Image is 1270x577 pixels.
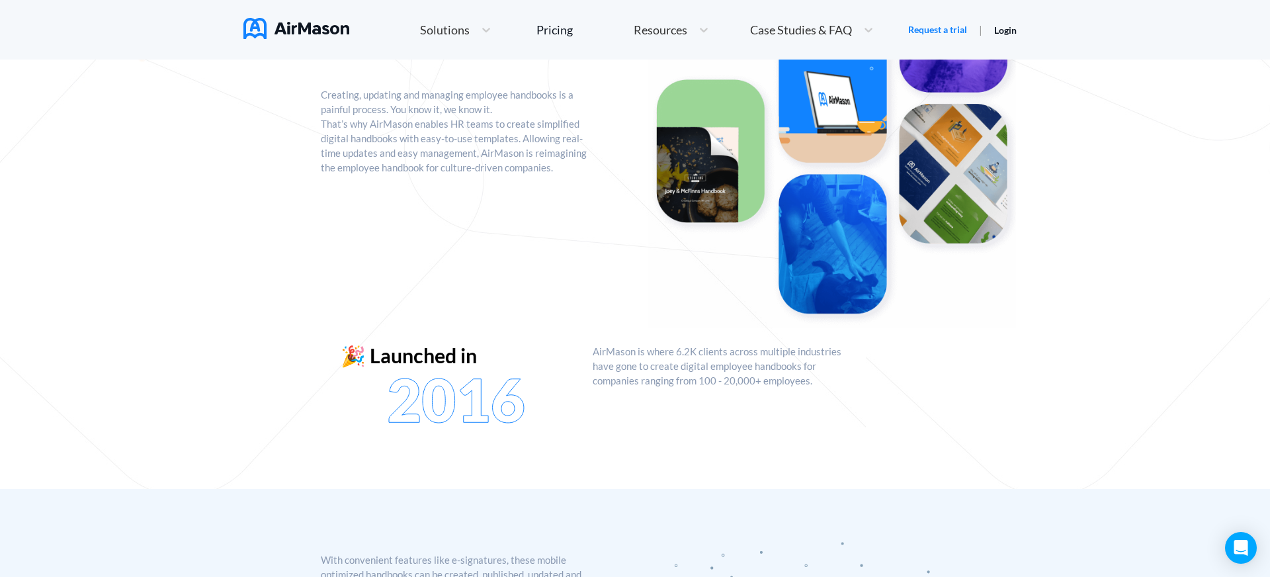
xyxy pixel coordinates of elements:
[321,87,593,175] p: Creating, updating and managing employee handbooks is a painful process. You know it, we know it....
[994,24,1017,36] a: Login
[750,24,852,36] span: Case Studies & FAQ
[536,18,573,42] a: Pricing
[979,23,982,36] span: |
[388,378,525,423] img: 2016
[908,23,967,36] a: Request a trial
[1225,532,1257,564] div: Open Intercom Messenger
[593,344,844,457] p: AirMason is where 6.2K clients across multiple industries have gone to create digital employee ha...
[536,24,573,36] div: Pricing
[341,344,572,367] div: 🎉 Launched in
[634,24,687,36] span: Resources
[420,24,470,36] span: Solutions
[243,18,349,39] img: AirMason Logo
